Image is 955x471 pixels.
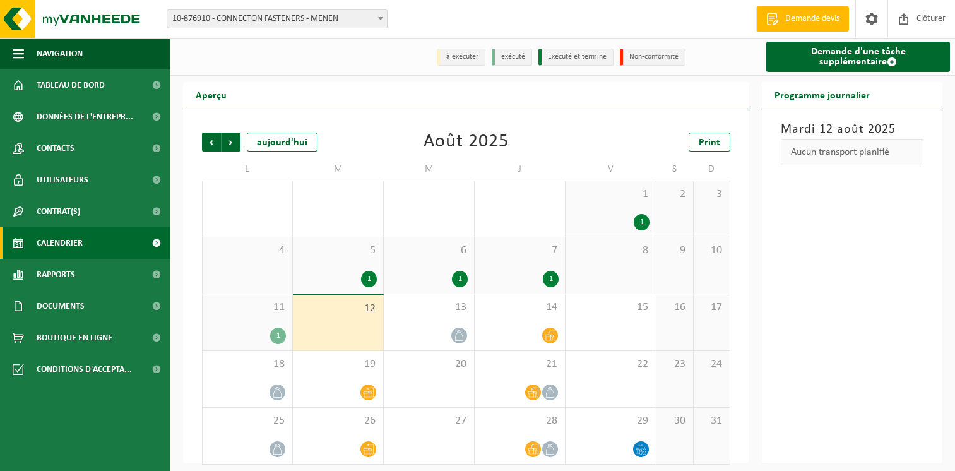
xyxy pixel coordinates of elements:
div: 1 [543,271,559,287]
a: Demande devis [756,6,849,32]
li: exécuté [492,49,532,66]
span: 23 [663,357,687,371]
div: 1 [270,328,286,344]
span: Documents [37,290,85,322]
span: 1 [572,188,650,201]
span: 6 [390,244,468,258]
span: Données de l'entrepr... [37,101,133,133]
span: 12 [299,302,377,316]
span: Utilisateurs [37,164,88,196]
span: Tableau de bord [37,69,105,101]
span: 28 [481,414,559,428]
span: 3 [700,188,724,201]
td: V [566,158,656,181]
h2: Programme journalier [762,82,882,107]
td: M [293,158,384,181]
div: 1 [452,271,468,287]
li: Non-conformité [620,49,685,66]
span: Print [699,138,720,148]
span: 4 [209,244,286,258]
td: S [656,158,694,181]
h3: Mardi 12 août 2025 [781,120,923,139]
span: 24 [700,357,724,371]
span: 10-876910 - CONNECTON FASTENERS - MENEN [167,9,388,28]
span: Conditions d'accepta... [37,354,132,385]
span: 5 [299,244,377,258]
span: Précédent [202,133,221,152]
span: 15 [572,301,650,314]
span: Navigation [37,38,83,69]
span: 7 [481,244,559,258]
li: à exécuter [437,49,485,66]
span: 16 [663,301,687,314]
span: 8 [572,244,650,258]
div: Août 2025 [424,133,509,152]
div: 1 [634,214,650,230]
span: 30 [663,414,687,428]
td: D [694,158,731,181]
span: 11 [209,301,286,314]
span: 10-876910 - CONNECTON FASTENERS - MENEN [167,10,387,28]
span: 21 [481,357,559,371]
span: 2 [663,188,687,201]
td: L [202,158,293,181]
span: 14 [481,301,559,314]
span: Rapports [37,259,75,290]
span: Demande devis [782,13,843,25]
span: Calendrier [37,227,83,259]
td: J [475,158,566,181]
div: aujourd'hui [247,133,317,152]
li: Exécuté et terminé [538,49,614,66]
span: 29 [572,414,650,428]
span: 22 [572,357,650,371]
span: 10 [700,244,724,258]
span: Suivant [222,133,240,152]
div: Aucun transport planifié [781,139,923,165]
td: M [384,158,475,181]
span: 13 [390,301,468,314]
span: 27 [390,414,468,428]
h2: Aperçu [183,82,239,107]
span: 20 [390,357,468,371]
span: Contacts [37,133,74,164]
span: Contrat(s) [37,196,80,227]
span: Boutique en ligne [37,322,112,354]
span: 19 [299,357,377,371]
a: Print [689,133,730,152]
span: 26 [299,414,377,428]
div: 1 [361,271,377,287]
span: 25 [209,414,286,428]
a: Demande d'une tâche supplémentaire [766,42,950,72]
span: 18 [209,357,286,371]
span: 9 [663,244,687,258]
span: 31 [700,414,724,428]
span: 17 [700,301,724,314]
